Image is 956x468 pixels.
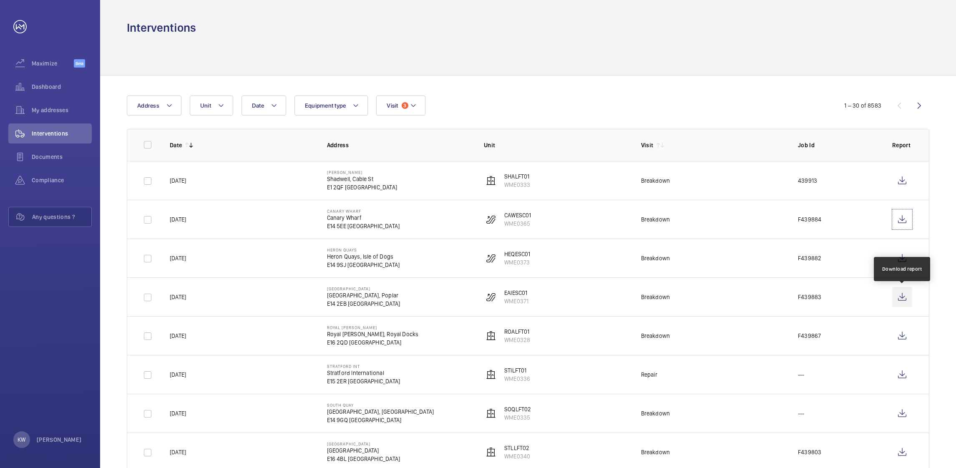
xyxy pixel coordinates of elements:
[504,327,530,336] p: ROALFT01
[327,141,471,149] p: Address
[798,141,879,149] p: Job Id
[882,265,922,273] div: Download report
[327,183,397,191] p: E1 2QF [GEOGRAPHIC_DATA]
[504,297,528,305] p: WME0371
[32,59,74,68] span: Maximize
[376,96,425,116] button: Visit3
[798,254,821,262] p: F439882
[387,102,398,109] span: Visit
[327,209,400,214] p: Canary Wharf
[18,435,25,444] p: KW
[504,336,530,344] p: WME0328
[200,102,211,109] span: Unit
[504,366,530,375] p: STILFT01
[327,416,434,424] p: E14 9GQ [GEOGRAPHIC_DATA]
[641,215,670,224] div: Breakdown
[170,176,186,185] p: [DATE]
[327,175,397,183] p: Shadwell, Cable St
[641,409,670,418] div: Breakdown
[327,338,419,347] p: E16 2QD [GEOGRAPHIC_DATA]
[641,293,670,301] div: Breakdown
[190,96,233,116] button: Unit
[32,83,92,91] span: Dashboard
[170,254,186,262] p: [DATE]
[170,370,186,379] p: [DATE]
[327,299,400,308] p: E14 2EB [GEOGRAPHIC_DATA]
[892,141,912,149] p: Report
[327,446,400,455] p: [GEOGRAPHIC_DATA]
[486,292,496,302] img: escalator.svg
[74,59,85,68] span: Beta
[504,444,530,452] p: STLLFT02
[327,247,400,252] p: Heron Quays
[327,330,419,338] p: Royal [PERSON_NAME], Royal Docks
[504,219,531,228] p: WME0365
[504,211,531,219] p: CAWESC01
[641,176,670,185] div: Breakdown
[327,441,400,446] p: [GEOGRAPHIC_DATA]
[798,176,817,185] p: 439913
[327,364,400,369] p: Stratford int
[641,370,658,379] div: Repair
[327,455,400,463] p: E16 4BL [GEOGRAPHIC_DATA]
[486,176,496,186] img: elevator.svg
[127,96,181,116] button: Address
[327,403,434,408] p: South Quay
[327,291,400,299] p: [GEOGRAPHIC_DATA], Poplar
[504,289,528,297] p: EAIESC01
[252,102,264,109] span: Date
[798,332,821,340] p: F439867
[327,214,400,222] p: Canary Wharf
[504,413,531,422] p: WME0335
[798,293,821,301] p: F439883
[798,215,821,224] p: F439884
[504,375,530,383] p: WME0336
[484,141,628,149] p: Unit
[641,448,670,456] div: Breakdown
[504,181,530,189] p: WME0333
[486,253,496,263] img: escalator.svg
[798,448,821,456] p: F439803
[486,370,496,380] img: elevator.svg
[327,369,400,377] p: Stratford International
[327,325,419,330] p: Royal [PERSON_NAME]
[504,452,530,460] p: WME0340
[32,153,92,161] span: Documents
[327,252,400,261] p: Heron Quays, Isle of Dogs
[170,215,186,224] p: [DATE]
[32,129,92,138] span: Interventions
[170,141,182,149] p: Date
[844,101,881,110] div: 1 – 30 of 8583
[504,250,530,258] p: HEQESC01
[798,370,805,379] p: ---
[504,258,530,267] p: WME0373
[294,96,368,116] button: Equipment type
[327,261,400,269] p: E14 9SJ [GEOGRAPHIC_DATA]
[170,293,186,301] p: [DATE]
[641,332,670,340] div: Breakdown
[242,96,286,116] button: Date
[327,222,400,230] p: E14 5EE [GEOGRAPHIC_DATA]
[137,102,159,109] span: Address
[127,20,196,35] h1: Interventions
[504,405,531,413] p: SOQLFT02
[798,409,805,418] p: ---
[170,409,186,418] p: [DATE]
[504,172,530,181] p: SHALFT01
[327,408,434,416] p: [GEOGRAPHIC_DATA], [GEOGRAPHIC_DATA]
[32,176,92,184] span: Compliance
[170,448,186,456] p: [DATE]
[402,102,408,109] span: 3
[327,286,400,291] p: [GEOGRAPHIC_DATA]
[641,141,654,149] p: Visit
[486,214,496,224] img: escalator.svg
[37,435,82,444] p: [PERSON_NAME]
[170,332,186,340] p: [DATE]
[641,254,670,262] div: Breakdown
[327,170,397,175] p: [PERSON_NAME]
[486,331,496,341] img: elevator.svg
[486,447,496,457] img: elevator.svg
[327,377,400,385] p: E15 2ER [GEOGRAPHIC_DATA]
[305,102,346,109] span: Equipment type
[32,106,92,114] span: My addresses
